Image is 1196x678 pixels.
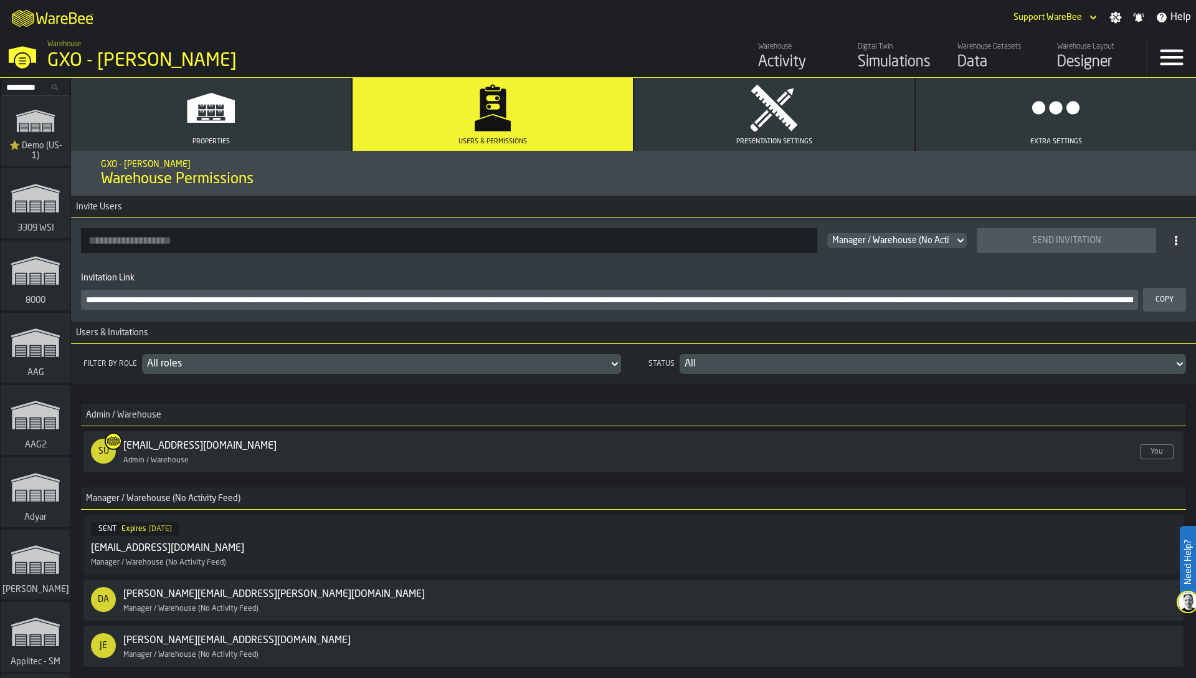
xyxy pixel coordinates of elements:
div: Manager / Warehouse (No Activity Feed) [123,651,408,659]
span: Users & Invitations [71,328,148,338]
div: Admin / Warehouse [123,456,334,465]
span: Expires [121,525,146,533]
div: DropdownMenuValue-all [685,356,1169,371]
div: Activity [758,52,837,72]
span: Properties [192,138,230,146]
a: link-to-/wh/i/d1ef1afb-ce11-4124-bdae-ba3d01893ec0/simulations [1,168,70,241]
label: button-toggle-Settings [1104,11,1127,24]
div: [EMAIL_ADDRESS][DOMAIN_NAME] [91,541,244,556]
span: AAG [25,368,47,378]
a: [PERSON_NAME][EMAIL_ADDRESS][PERSON_NAME][DOMAIN_NAME] [123,587,425,602]
a: link-to-/wh/i/27cb59bd-8ba0-4176-b0f1-d82d60966913/simulations [1,313,70,385]
h3: title-section-Manager / Warehouse (No Activity Feed) [81,487,1186,510]
a: link-to-/wh/i/662479f8-72da-4751-a936-1d66c412adb4/simulations [1,602,70,674]
h3: title-section-Users & Invitations [71,322,1196,344]
span: Warehouse Permissions [101,169,254,189]
div: GXO - [PERSON_NAME] [47,50,384,72]
a: link-to-/wh/i/879171bb-fb62-45b6-858d-60381ae340f0/designer [1046,37,1146,77]
div: DA [91,587,116,612]
span: You [1140,444,1174,459]
div: Warehouse Datasets [957,42,1037,51]
span: Invite Users [71,202,122,212]
p: Invitation Link [81,273,1186,283]
h3: title-section-Invite Users [71,196,1196,218]
div: Manager / Warehouse (No Activity Feed) [123,604,482,613]
div: DropdownMenuValue-all [147,356,604,371]
span: Manager / Warehouse (No Activity Feed) [81,494,240,504]
div: DropdownMenuValue-Support WareBee [1009,10,1099,25]
span: Manager / Warehouse (No Activity Feed) [91,558,226,567]
label: Need Help? [1181,527,1195,597]
label: button-toggle-Notifications [1127,11,1150,24]
div: Updated: N/A Created: 26/09/2025, 08:25:59 [149,525,172,533]
div: title-Warehouse Permissions [71,151,1196,196]
button: button-Copy [1143,288,1186,312]
span: AAG2 [22,440,49,450]
span: Extra Settings [1030,138,1082,146]
a: link-to-/wh/i/ba0ffe14-8e36-4604-ab15-0eac01efbf24/simulations [1,385,70,457]
span: Help [1170,10,1191,25]
span: ⭐ Demo (US-1) [6,141,65,161]
div: JE [91,633,116,658]
div: Copy [1151,295,1179,304]
span: Manager / Warehouse (No Activity Feed) [832,236,987,246]
span: Presentation Settings [736,138,812,146]
a: [PERSON_NAME][EMAIL_ADDRESS][DOMAIN_NAME] [123,633,351,648]
div: DropdownMenuValue-Support WareBee [1013,12,1082,22]
div: Data [957,52,1037,72]
span: 8000 [23,295,48,305]
span: Warehouse [47,40,81,49]
span: Admin / Warehouse [81,410,161,420]
label: button-toggle-Help [1151,10,1196,25]
div: Digital Twin [858,42,937,51]
div: Warehouse Layout [1057,42,1136,51]
a: link-to-/wh/i/103622fe-4b04-4da1-b95f-2619b9c959cc/simulations [1,96,70,168]
div: Designer [1057,52,1136,72]
div: Filter by role [81,360,140,368]
input: button-toolbar- [81,228,817,253]
a: link-to-/wh/i/879171bb-fb62-45b6-858d-60381ae340f0/data [947,37,1046,77]
a: link-to-/wh/i/b2e041e4-2753-4086-a82a-958e8abdd2c7/simulations [1,241,70,313]
span: SENT [98,525,116,533]
h3: title-section-Admin / Warehouse [81,404,1186,426]
div: Status [646,360,677,368]
span: Applitec - SM [8,657,63,667]
span: Users & Permissions [458,138,527,146]
div: Filter by roleDropdownMenuValue-all [81,354,621,374]
div: DropdownMenuValue-0070f257-4417-499e-a598-36afbc6be0ca [827,233,967,248]
a: link-to-/wh/i/879171bb-fb62-45b6-858d-60381ae340f0/feed/ [747,37,847,77]
label: button-toggle-Menu [1147,37,1196,77]
h2: Sub Title [101,157,1166,169]
div: DropdownMenuValue-0070f257-4417-499e-a598-36afbc6be0ca [832,236,949,246]
a: link-to-/wh/i/862141b4-a92e-43d2-8b2b-6509793ccc83/simulations [1,457,70,530]
button: button-Send Invitation [977,228,1156,253]
div: Warehouse [758,42,837,51]
a: link-to-/wh/i/879171bb-fb62-45b6-858d-60381ae340f0/simulations [847,37,947,77]
div: SU [91,439,116,464]
a: link-to-/wh/i/72fe6713-8242-4c3c-8adf-5d67388ea6d5/simulations [1,530,70,602]
div: StatusDropdownMenuValue-all [646,354,1186,374]
div: Send Invitation [984,236,1149,246]
a: [EMAIL_ADDRESS][DOMAIN_NAME] [123,439,277,454]
span: 3309 WSI [15,223,57,233]
span: Adyar [22,512,49,522]
div: Simulations [858,52,937,72]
